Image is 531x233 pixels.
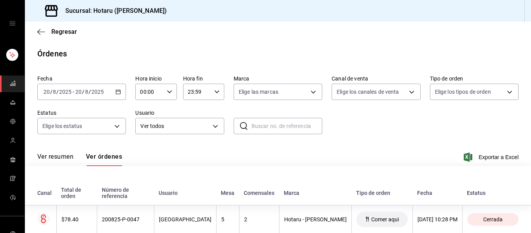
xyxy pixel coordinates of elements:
[284,190,347,196] div: Marca
[61,187,93,199] div: Total de orden
[159,190,211,196] div: Usuario
[417,190,458,196] div: Fecha
[89,89,91,95] span: /
[480,216,506,222] span: Cerrada
[9,20,16,26] button: open drawer
[465,152,519,162] button: Exportar a Excel
[135,110,224,116] label: Usuario
[417,216,458,222] div: [DATE] 10:28 PM
[221,216,234,222] div: 5
[430,76,519,81] label: Tipo de orden
[102,216,149,222] div: 200825-P-0047
[159,216,211,222] div: [GEOGRAPHIC_DATA]
[37,153,122,166] div: navigation tabs
[50,89,52,95] span: /
[252,118,322,134] input: Buscar no. de referencia
[37,190,52,196] div: Canal
[284,216,347,222] div: Hotaru - [PERSON_NAME]
[86,153,122,166] button: Ver órdenes
[51,28,77,35] span: Regresar
[37,76,126,81] label: Fecha
[337,88,399,96] span: Elige los canales de venta
[234,76,322,81] label: Marca
[37,110,126,116] label: Estatus
[239,88,278,96] span: Elige las marcas
[244,190,274,196] div: Comensales
[467,190,519,196] div: Estatus
[37,28,77,35] button: Regresar
[85,89,89,95] input: --
[56,89,59,95] span: /
[135,76,176,81] label: Hora inicio
[75,89,82,95] input: --
[37,153,73,166] button: Ver resumen
[91,89,104,95] input: ----
[368,216,402,222] span: Comer aqui
[61,216,93,222] div: $78.40
[244,216,274,222] div: 2
[102,187,150,199] div: Número de referencia
[82,89,84,95] span: /
[73,89,74,95] span: -
[59,89,72,95] input: ----
[43,89,50,95] input: --
[183,76,224,81] label: Hora fin
[332,76,420,81] label: Canal de venta
[435,88,491,96] span: Elige los tipos de orden
[221,190,234,196] div: Mesa
[356,190,408,196] div: Tipo de orden
[52,89,56,95] input: --
[42,122,82,130] span: Elige los estatus
[59,6,167,16] h3: Sucursal: Hotaru ([PERSON_NAME])
[37,48,67,60] div: Órdenes
[140,122,210,130] span: Ver todos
